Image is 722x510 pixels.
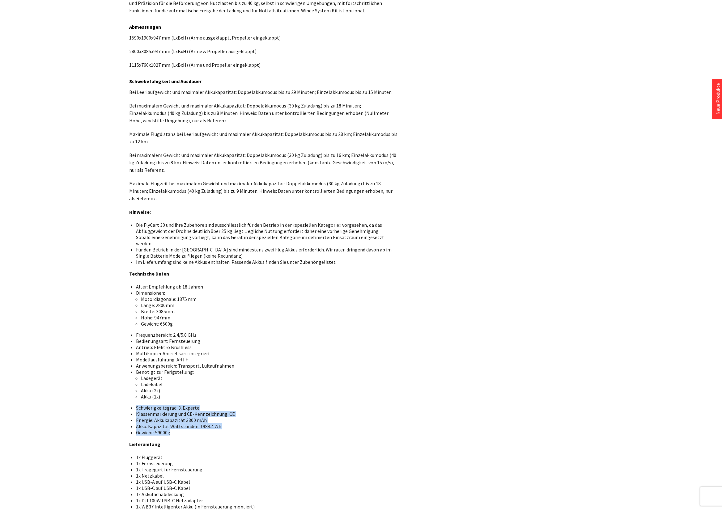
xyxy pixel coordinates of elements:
[136,405,199,411] span: Schwierigkeitsgrad: 3. Experte
[136,473,393,479] li: 1x Netzkabel
[136,284,203,290] span: Alter: Empfehlung ab 18 Jahren
[136,497,393,504] li: 1x DJI 100W USB-C Netzadapter
[141,321,388,327] li: Gewicht: 6500g
[136,350,393,356] li: Multikopter Antriebsart: integriert
[129,441,160,447] strong: Lieferumfang
[136,460,393,466] li: 1x Fernsteuerung
[136,423,221,429] span: Akku: Kapazität Wattstunden: 1984.4 Wh
[129,151,398,174] p: Bei maximalem Gewicht und maximaler Akkukapazität: Doppelakkumodus (30 kg Zuladung) bis zu 16 km;...
[141,314,388,321] li: Höhe: 947mm
[129,271,169,277] strong: Technische Daten
[129,209,151,215] strong: Hinweise:
[129,77,398,85] h4: Schwebefähigkeit und Ausdauer
[136,247,392,259] span: Für den Betrieb in der [GEOGRAPHIC_DATA] sind mindestens zwei Flug Akkus erforderlich. Wir raten ...
[136,356,393,363] li: Modellausführung: ARTF
[141,296,388,302] li: Motordiagonale: 1375 mm
[129,88,398,96] p: Bei Leerlaufgewicht und maximaler Akkukapazität: Doppelakkumodus bis zu 29 Minuten; Einzelakkumod...
[136,259,337,265] span: Im Lieferumfang sind keine Akkus enthalten. Passende Akkus finden Sie unter Zubehör gelistet.
[129,48,398,55] p: 2800x3085x947 mm (LxBxH) (Arme & Propeller ausgeklappt).
[136,411,235,417] span: Klassenmarkierung und CE-Kennzeichnung: CE
[129,130,398,145] p: Maximale Flugdistanz bei Leerlaufgewicht und maximaler Akkukapazität: Doppelakkumodus bis zu 28 k...
[129,34,398,41] p: 1590x1900x947 mm (LxBxH) (Arme ausgeklappt, Propeller eingeklappt).
[136,454,393,460] li: 1x Fluggerät
[136,485,393,491] li: 1x USB-C auf USB-C Kabel
[141,394,388,400] li: Akku (1x)
[136,466,393,473] li: 1x Tragegurt für Fernsteuerung
[136,290,165,296] span: Dimensionen:
[136,369,393,375] li: Benötigt zur Ferigstellung:
[136,363,393,369] li: Anwenungsbereich: Transport, Luftaufnahmen
[715,83,721,115] a: Neue Produkte
[129,102,398,124] p: Bei maximalem Gewicht und maximaler Akkukapazität: Doppelakkumodus (30 kg Zuladung) bis zu 18 Min...
[129,23,398,31] h4: Abmessungen
[136,338,393,344] li: Bedienungsart: Fernsteuerung
[136,417,207,423] span: Energie: Akkukapazität 3800 mAh
[129,180,398,202] p: Maximale Flugzeit bei maximalem Gewicht und maximaler Akkukapazität: Doppelakkumodus (30 kg Zulad...
[129,61,398,69] p: 1115x760x1027 mm (LxBxH) (Arme und Propeller eingeklappt).
[136,222,384,247] span: Die FlyCart 30 und ihre Zubehöre sind ausschliesslich für den Betrieb in der «speziellen Kategori...
[136,429,170,436] span: Gewicht: 59000g
[136,479,393,485] li: 1x USB-A auf USB-C Kabel
[141,302,388,308] li: Länge: 2800mm
[136,504,393,510] li: 1x WB37 Intelligenter Akku (in Fernsteuerung montiert)
[141,387,388,394] li: Akku (2x)
[141,308,388,314] li: Breite: 3085mm
[136,344,393,350] li: Antrieb: Elektro Brushless
[136,332,393,338] li: Frequenzbereich: 2.4/5.8 GHz
[141,375,388,381] li: Ladegerät
[141,381,388,387] li: Ladekabel
[136,491,393,497] li: 1x Akkufachabdeckung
